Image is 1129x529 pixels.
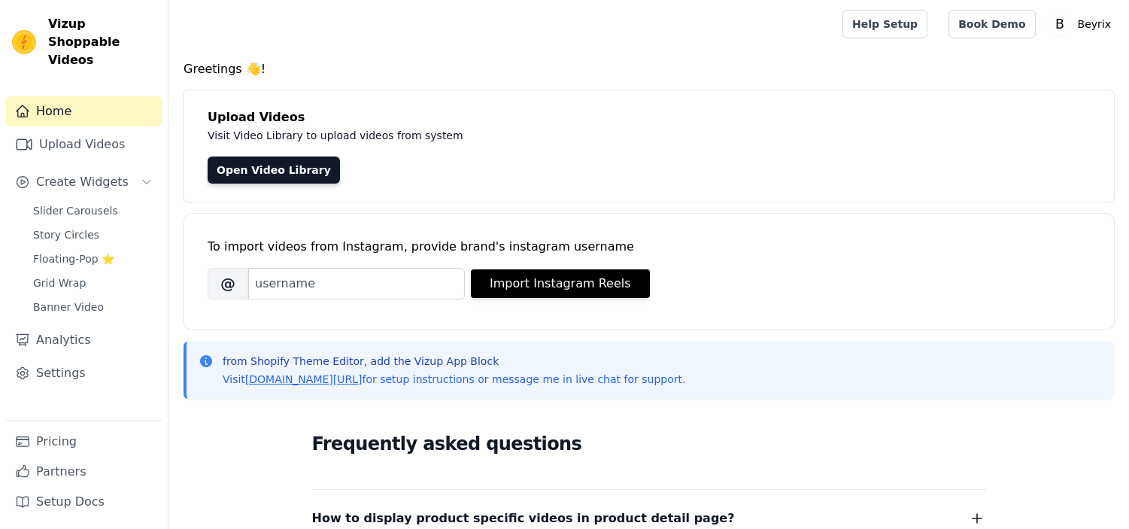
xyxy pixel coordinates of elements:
[36,173,129,191] span: Create Widgets
[6,325,162,355] a: Analytics
[24,296,162,318] a: Banner Video
[208,157,340,184] a: Open Video Library
[24,200,162,221] a: Slider Carousels
[6,129,162,160] a: Upload Videos
[48,15,156,69] span: Vizup Shoppable Videos
[312,508,735,529] span: How to display product specific videos in product detail page?
[1048,11,1117,38] button: B Beyrix
[6,358,162,388] a: Settings
[208,126,882,144] p: Visit Video Library to upload videos from system
[312,429,986,459] h2: Frequently asked questions
[6,487,162,517] a: Setup Docs
[6,427,162,457] a: Pricing
[33,203,118,218] span: Slider Carousels
[24,224,162,245] a: Story Circles
[223,354,685,369] p: from Shopify Theme Editor, add the Vizup App Block
[245,373,363,385] a: [DOMAIN_NAME][URL]
[6,167,162,197] button: Create Widgets
[33,299,104,315] span: Banner Video
[12,30,36,54] img: Vizup
[248,268,465,299] input: username
[33,275,86,290] span: Grid Wrap
[6,96,162,126] a: Home
[184,60,1114,78] h4: Greetings 👋!
[312,508,986,529] button: How to display product specific videos in product detail page?
[24,272,162,293] a: Grid Wrap
[842,10,927,38] a: Help Setup
[6,457,162,487] a: Partners
[208,108,1090,126] h4: Upload Videos
[208,268,248,299] span: @
[208,238,1090,256] div: To import videos from Instagram, provide brand's instagram username
[24,248,162,269] a: Floating-Pop ⭐
[1072,11,1117,38] p: Beyrix
[223,372,685,387] p: Visit for setup instructions or message me in live chat for support.
[471,269,650,298] button: Import Instagram Reels
[948,10,1035,38] a: Book Demo
[33,227,99,242] span: Story Circles
[1055,17,1064,32] text: B
[33,251,114,266] span: Floating-Pop ⭐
